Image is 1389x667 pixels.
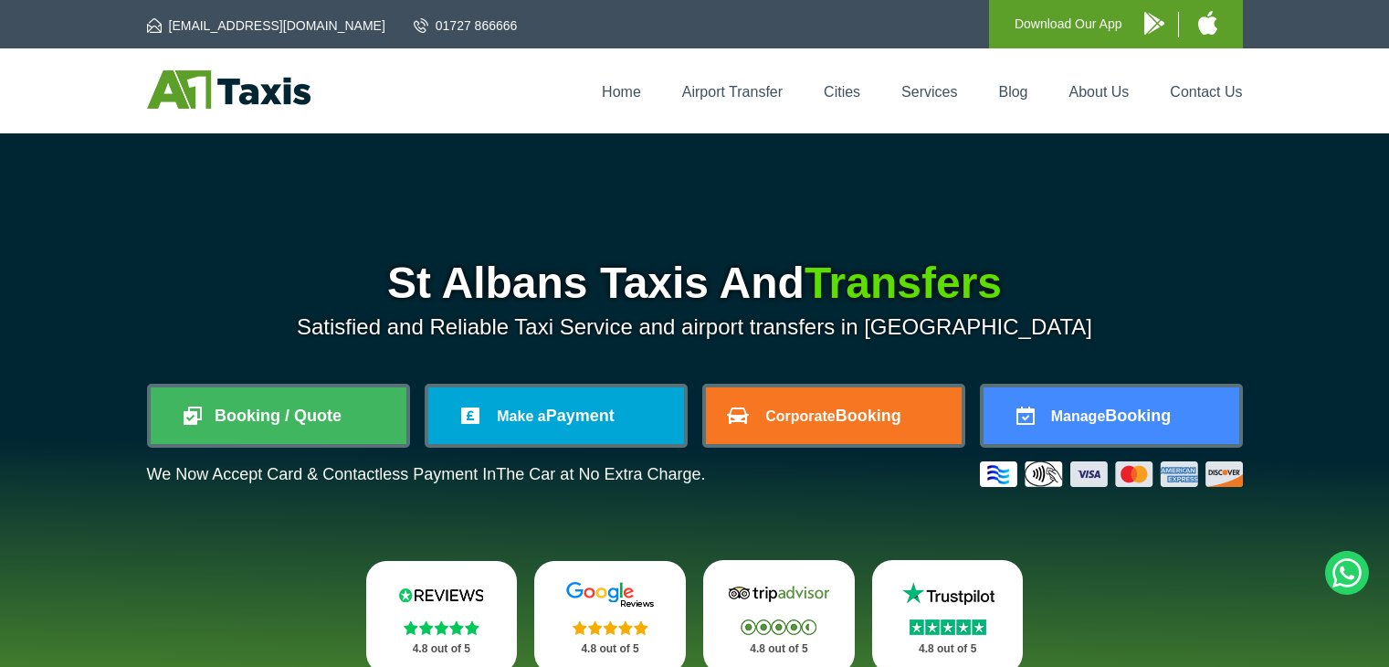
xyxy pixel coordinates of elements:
[892,638,1004,661] p: 4.8 out of 5
[1069,84,1130,100] a: About Us
[554,638,666,661] p: 4.8 out of 5
[147,314,1243,340] p: Satisfied and Reliable Taxi Service and airport transfers in [GEOGRAPHIC_DATA]
[147,465,706,484] p: We Now Accept Card & Contactless Payment In
[1051,408,1106,424] span: Manage
[706,387,962,444] a: CorporateBooking
[404,620,479,635] img: Stars
[147,261,1243,305] h1: St Albans Taxis And
[1015,13,1122,36] p: Download Our App
[893,580,1003,608] img: Trustpilot
[147,16,385,35] a: [EMAIL_ADDRESS][DOMAIN_NAME]
[724,580,834,608] img: Tripadvisor
[1198,11,1217,35] img: A1 Taxis iPhone App
[428,387,684,444] a: Make aPayment
[496,465,705,483] span: The Car at No Extra Charge.
[414,16,518,35] a: 01727 866666
[723,638,835,661] p: 4.8 out of 5
[497,408,545,424] span: Make a
[980,461,1243,487] img: Credit And Debit Cards
[573,620,648,635] img: Stars
[901,84,957,100] a: Services
[765,408,835,424] span: Corporate
[602,84,641,100] a: Home
[386,638,498,661] p: 4.8 out of 5
[805,259,1002,307] span: Transfers
[1144,12,1164,35] img: A1 Taxis Android App
[151,387,406,444] a: Booking / Quote
[910,619,986,635] img: Stars
[824,84,860,100] a: Cities
[741,619,816,635] img: Stars
[555,581,665,609] img: Google
[998,84,1027,100] a: Blog
[386,581,496,609] img: Reviews.io
[1170,84,1242,100] a: Contact Us
[682,84,783,100] a: Airport Transfer
[147,70,310,109] img: A1 Taxis St Albans LTD
[984,387,1239,444] a: ManageBooking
